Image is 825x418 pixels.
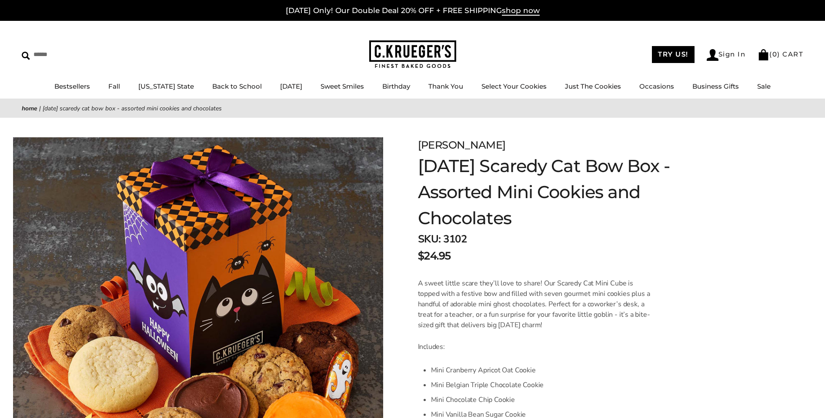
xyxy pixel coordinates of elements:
[418,137,695,153] div: [PERSON_NAME]
[692,82,739,90] a: Business Gifts
[772,50,778,58] span: 0
[707,49,718,61] img: Account
[22,104,37,113] a: Home
[757,82,771,90] a: Sale
[382,82,410,90] a: Birthday
[418,248,451,264] span: $24.95
[108,82,120,90] a: Fall
[280,82,302,90] a: [DATE]
[431,378,656,392] li: Mini Belgian Triple Chocolate Cookie
[212,82,262,90] a: Back to School
[443,232,467,246] span: 3102
[22,52,30,60] img: Search
[431,392,656,407] li: Mini Chocolate Chip Cookie
[502,6,540,16] span: shop now
[565,82,621,90] a: Just The Cookies
[418,232,441,246] strong: SKU:
[54,82,90,90] a: Bestsellers
[639,82,674,90] a: Occasions
[418,278,656,330] p: A sweet little scare they’ll love to share! Our Scaredy Cat Mini Cube is topped with a festive bo...
[652,46,695,63] a: TRY US!
[138,82,194,90] a: [US_STATE] State
[39,104,41,113] span: |
[418,153,695,231] h1: [DATE] Scaredy Cat Bow Box - Assorted Mini Cookies and Chocolates
[418,342,656,352] p: Includes:
[321,82,364,90] a: Sweet Smiles
[758,50,803,58] a: (0) CART
[43,104,222,113] span: [DATE] Scaredy Cat Bow Box - Assorted Mini Cookies and Chocolates
[369,40,456,69] img: C.KRUEGER'S
[22,48,125,61] input: Search
[431,363,656,378] li: Mini Cranberry Apricot Oat Cookie
[428,82,463,90] a: Thank You
[22,103,803,113] nav: breadcrumbs
[286,6,540,16] a: [DATE] Only! Our Double Deal 20% OFF + FREE SHIPPINGshop now
[758,49,769,60] img: Bag
[707,49,746,61] a: Sign In
[481,82,547,90] a: Select Your Cookies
